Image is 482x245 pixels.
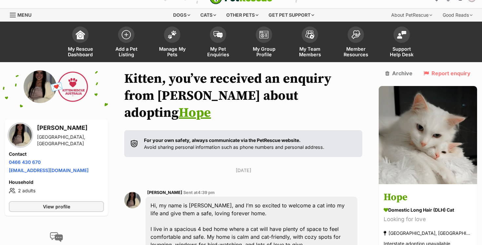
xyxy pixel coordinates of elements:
p: [DATE] [124,167,362,174]
a: View profile [9,201,104,212]
h3: Hope [384,190,472,205]
span: Add a Pet Listing [111,46,141,57]
span: Manage My Pets [157,46,187,57]
h1: Kitten, you’ve received an enquiry from [PERSON_NAME] about adopting [124,70,362,121]
a: My Pet Enquiries [195,23,241,62]
img: Skye Nicholson profile pic [24,70,56,103]
div: [GEOGRAPHIC_DATA], [GEOGRAPHIC_DATA] [37,134,104,147]
a: My Rescue Dashboard [57,23,103,62]
span: Menu [17,12,31,18]
a: My Team Members [287,23,333,62]
span: [PERSON_NAME] [147,190,182,195]
h3: [PERSON_NAME] [37,123,104,132]
img: help-desk-icon-fdf02630f3aa405de69fd3d07c3f3aa587a6932b1a1747fa1d2bba05be0121f9.svg [397,31,406,39]
a: Hope [179,105,211,121]
h4: Household [9,179,104,185]
img: group-profile-icon-3fa3cf56718a62981997c0bc7e787c4b2cf8bcc04b72c1350f741eb67cf2f40e.svg [259,31,269,39]
img: Skye Nicholson profile pic [9,124,32,147]
span: View profile [43,203,70,210]
span: My Group Profile [249,46,279,57]
a: Support Help Desk [379,23,425,62]
a: Manage My Pets [149,23,195,62]
span: 💌 [49,80,64,94]
div: Cats [196,9,221,22]
div: Looking for love [384,215,472,224]
span: My Rescue Dashboard [66,46,95,57]
a: Member Resources [333,23,379,62]
div: Good Reads [438,9,477,22]
a: Menu [10,9,36,20]
img: team-members-icon-5396bd8760b3fe7c0b43da4ab00e1e3bb1a5d9ba89233759b79545d2d3fc5d0d.svg [305,30,314,39]
img: dashboard-icon-eb2f2d2d3e046f16d808141f083e7271f6b2e854fb5c12c21221c1fb7104beca.svg [76,30,85,39]
span: My Pet Enquiries [203,46,233,57]
img: Hope [379,86,477,184]
a: My Group Profile [241,23,287,62]
img: pet-enquiries-icon-7e3ad2cf08bfb03b45e93fb7055b45f3efa6380592205ae92323e6603595dc1f.svg [213,31,223,38]
div: Domestic Long Hair (DLH) Cat [384,207,472,214]
a: 0466 430 670 [9,159,41,165]
img: Skye Nicholson profile pic [124,192,141,208]
span: Sent at [183,190,215,195]
a: Archive [385,70,412,76]
span: Member Resources [341,46,371,57]
div: Dogs [169,9,195,22]
a: Report enquiry [424,70,471,76]
img: add-pet-listing-icon-0afa8454b4691262ce3f59096e99ab1cd57d4a30225e0717b998d2c9b9846f56.svg [122,30,131,39]
div: Other pets [222,9,263,22]
span: My Team Members [295,46,325,57]
li: 2 adults [9,187,104,195]
h4: Contact [9,151,104,157]
span: Support Help Desk [387,46,416,57]
img: member-resources-icon-8e73f808a243e03378d46382f2149f9095a855e16c252ad45f914b54edf8863c.svg [351,30,360,39]
a: [EMAIL_ADDRESS][DOMAIN_NAME] [9,167,89,173]
img: Kitten Rescue Australia profile pic [56,70,89,103]
div: About PetRescue [387,9,437,22]
div: Get pet support [264,9,319,22]
img: conversation-icon-4a6f8262b818ee0b60e3300018af0b2d0b884aa5de6e9bcb8d3d4eeb1a70a7c4.svg [50,232,63,242]
strong: For your own safety, always communicate via the PetRescue website. [144,137,301,143]
a: Add a Pet Listing [103,23,149,62]
p: Avoid sharing personal information such as phone numbers and personal address. [144,137,324,151]
img: manage-my-pets-icon-02211641906a0b7f246fdf0571729dbe1e7629f14944591b6c1af311fb30b64b.svg [168,30,177,39]
span: 4:39 pm [198,190,215,195]
div: [GEOGRAPHIC_DATA], [GEOGRAPHIC_DATA] [384,229,472,238]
